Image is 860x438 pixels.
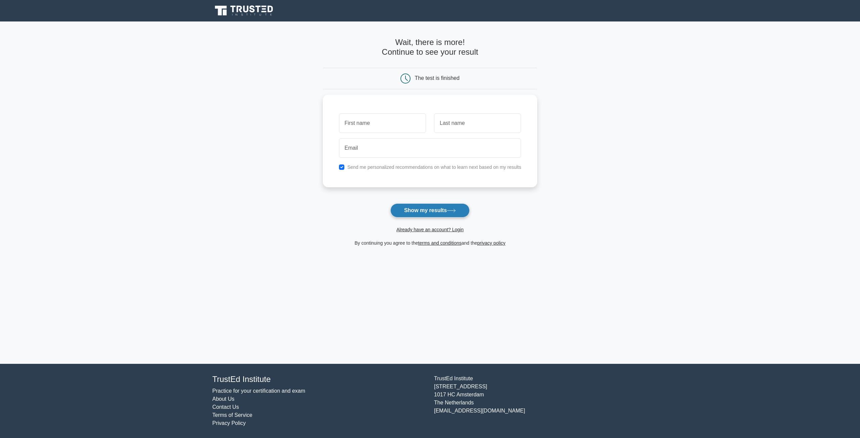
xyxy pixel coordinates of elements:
div: By continuing you agree to the and the [319,239,542,247]
input: Email [339,138,521,158]
h4: TrustEd Institute [212,375,426,384]
h4: Wait, there is more! Continue to see your result [323,38,537,57]
a: Contact Us [212,404,239,410]
div: The test is finished [415,75,460,81]
a: terms and conditions [418,240,462,246]
a: About Us [212,396,234,402]
a: privacy policy [477,240,506,246]
label: Send me personalized recommendations on what to learn next based on my results [347,164,521,170]
button: Show my results [390,203,470,217]
input: Last name [434,113,521,133]
a: Privacy Policy [212,420,246,426]
div: TrustEd Institute [STREET_ADDRESS] 1017 HC Amsterdam The Netherlands [EMAIL_ADDRESS][DOMAIN_NAME] [430,375,652,427]
a: Already have an account? Login [396,227,464,232]
a: Terms of Service [212,412,252,418]
input: First name [339,113,426,133]
a: Practice for your certification and exam [212,388,305,394]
